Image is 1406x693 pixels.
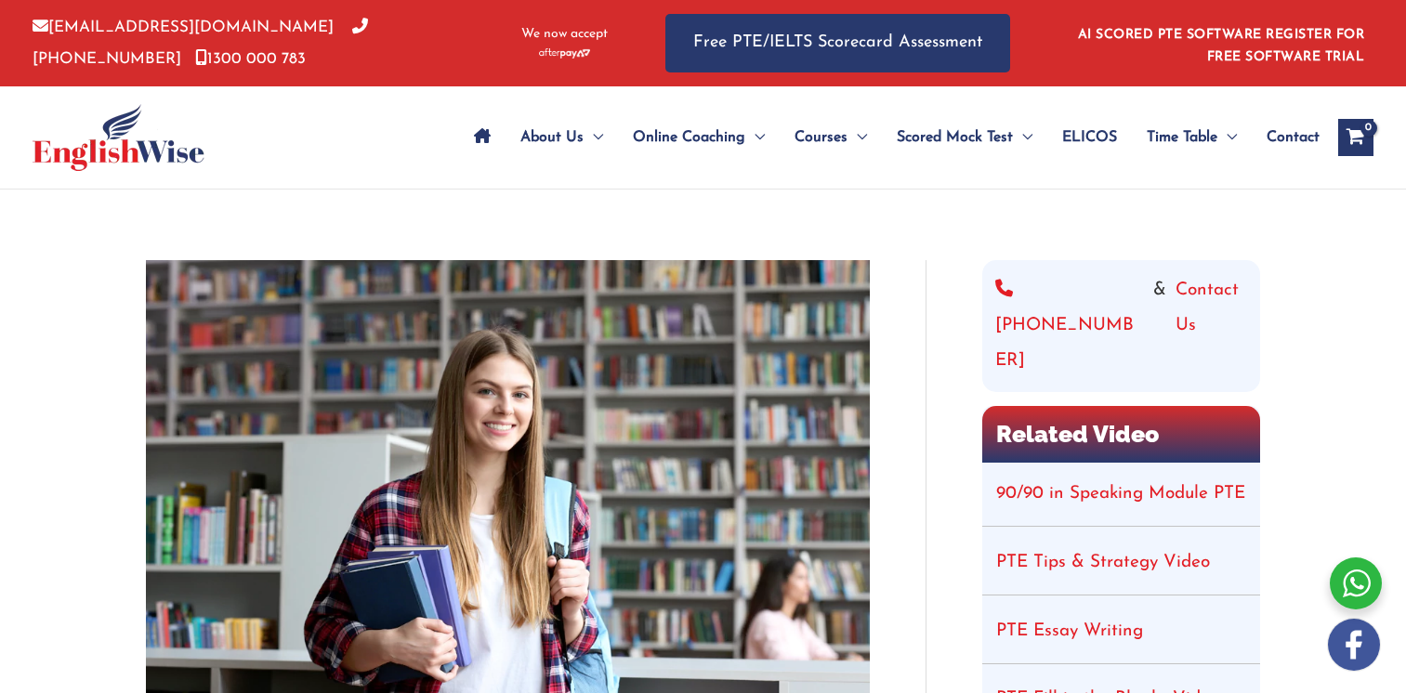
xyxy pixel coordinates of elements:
a: PTE Essay Writing [996,622,1143,640]
a: [EMAIL_ADDRESS][DOMAIN_NAME] [33,20,334,35]
a: Time TableMenu Toggle [1132,105,1252,170]
span: Menu Toggle [1013,105,1032,170]
span: Menu Toggle [584,105,603,170]
img: white-facebook.png [1328,619,1380,671]
span: Menu Toggle [1217,105,1237,170]
a: Free PTE/IELTS Scorecard Assessment [665,14,1010,72]
span: We now accept [521,25,608,44]
a: [PHONE_NUMBER] [995,273,1144,379]
a: AI SCORED PTE SOFTWARE REGISTER FOR FREE SOFTWARE TRIAL [1078,28,1365,64]
a: ELICOS [1047,105,1132,170]
a: [PHONE_NUMBER] [33,20,368,66]
a: Contact Us [1176,273,1247,379]
a: About UsMenu Toggle [506,105,618,170]
span: Online Coaching [633,105,745,170]
span: Contact [1267,105,1320,170]
a: Scored Mock TestMenu Toggle [882,105,1047,170]
span: About Us [520,105,584,170]
nav: Site Navigation: Main Menu [459,105,1320,170]
a: 1300 000 783 [195,51,306,67]
a: Online CoachingMenu Toggle [618,105,780,170]
aside: Header Widget 1 [1067,13,1373,73]
div: & [995,273,1247,379]
img: Afterpay-Logo [539,48,590,59]
span: ELICOS [1062,105,1117,170]
a: View Shopping Cart, empty [1338,119,1373,156]
a: Contact [1252,105,1320,170]
a: CoursesMenu Toggle [780,105,882,170]
span: Time Table [1147,105,1217,170]
span: Courses [795,105,848,170]
img: cropped-ew-logo [33,104,204,171]
span: Scored Mock Test [897,105,1013,170]
span: Menu Toggle [745,105,765,170]
a: PTE Tips & Strategy Video [996,554,1210,571]
span: Menu Toggle [848,105,867,170]
a: 90/90 in Speaking Module PTE [996,485,1245,503]
h2: Related Video [982,406,1260,463]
